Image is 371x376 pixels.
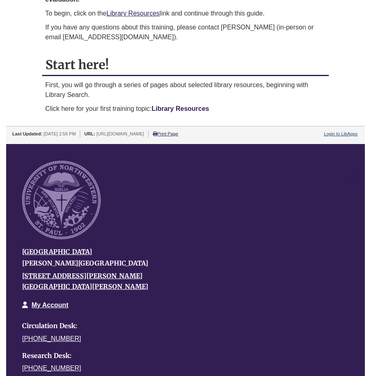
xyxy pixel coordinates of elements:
[22,322,337,330] h4: Circulation Desk:
[84,131,95,136] span: URL:
[22,272,148,290] a: [STREET_ADDRESS][PERSON_NAME][GEOGRAPHIC_DATA][PERSON_NAME]
[45,80,326,100] p: First, you will go through a series of pages about selected library resources, beginning with Lib...
[32,302,68,308] a: My Account
[324,131,357,136] a: Login to LibApps
[22,352,337,360] h4: Research Desk:
[45,9,326,18] p: To begin, click on the link and continue through this guide.
[22,335,81,342] a: [PHONE_NUMBER]
[12,131,42,136] span: Last Updated:
[106,10,160,17] a: Library Resources
[97,131,144,136] span: [URL][DOMAIN_NAME]
[153,131,178,136] a: Print Page
[338,169,369,180] a: Back to Top
[22,248,92,256] a: [GEOGRAPHIC_DATA]
[43,131,76,136] span: [DATE] 2:56 PM
[153,132,157,136] i: Print Page
[45,23,326,42] p: If you have any questions about this training, please contact [PERSON_NAME] (in-person or email [...
[45,104,326,114] p: Click here for your first training topic:
[22,260,337,267] h4: [PERSON_NAME][GEOGRAPHIC_DATA]
[42,54,329,76] h2: Start here!
[152,105,209,112] a: Library Resources
[22,365,81,371] a: [PHONE_NUMBER]
[22,161,101,239] img: UNW seal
